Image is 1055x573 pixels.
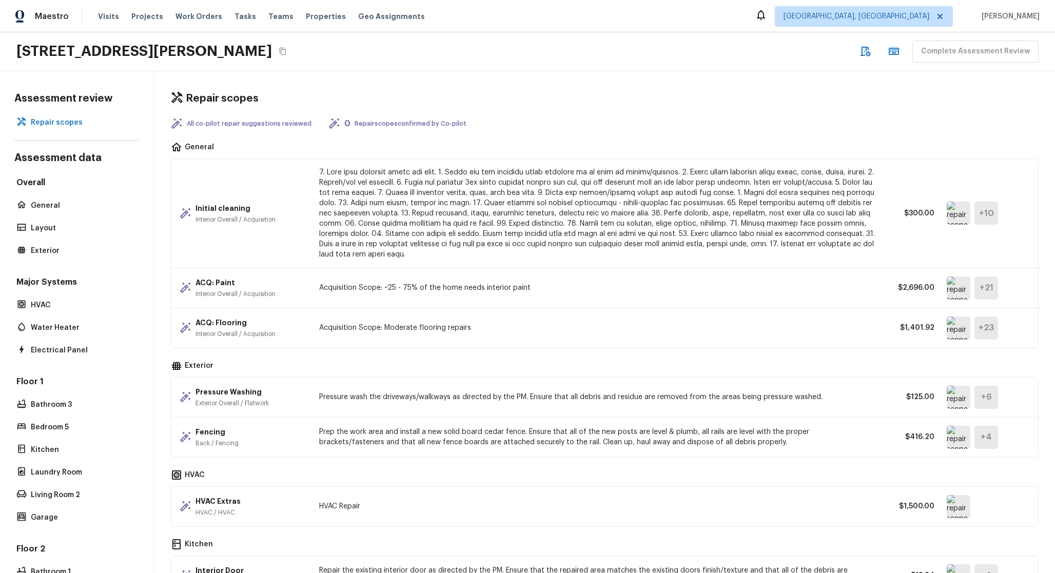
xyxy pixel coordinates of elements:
p: $416.20 [888,432,934,442]
span: Teams [268,11,294,22]
h5: + 21 [980,282,993,293]
p: Fencing [196,427,239,437]
p: $125.00 [888,392,934,402]
p: $2,696.00 [888,283,934,293]
img: repair scope asset [947,317,970,340]
p: Bathroom 3 [31,400,133,410]
p: ACQ: Flooring [196,318,276,328]
img: repair scope asset [947,386,970,409]
span: Maestro [35,11,69,22]
span: Visits [98,11,119,22]
p: All co-pilot repair suggestions reviewed [187,120,311,128]
p: Interior Overall / Acquisition [196,330,276,338]
p: $300.00 [888,208,934,219]
p: Laundry Room [31,467,133,478]
p: Layout [31,223,133,233]
p: ACQ: Paint [196,278,276,288]
p: Back / Fencing [196,439,239,447]
span: Work Orders [175,11,222,22]
p: HVAC / HVAC [196,508,241,517]
p: Acquisition Scope: ~25 - 75% of the home needs interior paint [319,283,876,293]
h5: Overall [14,177,139,190]
h4: Assessment review [14,92,139,105]
p: General [31,201,133,211]
p: Kitchen [185,539,213,551]
img: repair scope asset [947,276,970,300]
h4: Assessment data [14,151,139,167]
span: Properties [306,11,346,22]
h5: Floor 1 [14,376,139,389]
img: repair scope asset [947,202,970,225]
p: HVAC [31,300,133,310]
p: Garage [31,512,133,523]
span: Tasks [235,13,256,20]
h5: 0 [344,118,350,129]
span: [PERSON_NAME] [978,11,1040,22]
p: $1,500.00 [888,501,934,511]
span: Projects [131,11,163,22]
h5: + 6 [981,391,992,403]
p: Bedroom 5 [31,422,133,432]
img: repair scope asset [947,495,970,518]
p: Living Room 2 [31,490,133,500]
p: Repair scopes confirmed by Co-pilot [355,120,466,128]
p: Prep the work area and install a new solid board cedar fence. Ensure that all of the new posts ar... [319,427,876,447]
h2: [STREET_ADDRESS][PERSON_NAME] [16,42,272,61]
button: Copy Address [276,45,289,58]
p: Pressure wash the driveways/walkways as directed by the PM. Ensure that all debris and residue ar... [319,392,876,402]
p: Acquisition Scope: Moderate flooring repairs [319,323,876,333]
p: Exterior Overall / Flatwork [196,399,269,407]
p: Interior Overall / Acquisition [196,215,276,224]
p: $1,401.92 [888,323,934,333]
p: Pressure Washing [196,387,269,397]
p: Water Heater [31,323,133,333]
p: 7. Lore ipsu dolorsit ametc adi elit. 1. Seddo eiu tem incididu utlab etdolore ma al enim ad mini... [319,167,876,260]
p: Electrical Panel [31,345,133,355]
span: Geo Assignments [358,11,425,22]
p: HVAC [185,470,205,482]
h4: Repair scopes [186,92,259,105]
p: Initial cleaning [196,203,276,213]
h5: Floor 2 [14,543,139,557]
p: Interior Overall / Acquisition [196,290,276,298]
p: Repair scopes [31,117,133,128]
p: HVAC Extras [196,496,241,506]
h5: + 10 [979,208,994,219]
p: Exterior [185,361,213,373]
p: HVAC Repair [319,501,876,511]
p: Exterior [31,246,133,256]
h5: + 23 [979,322,994,333]
img: repair scope asset [947,426,970,449]
span: [GEOGRAPHIC_DATA], [GEOGRAPHIC_DATA] [784,11,929,22]
h5: Major Systems [14,276,139,290]
p: Kitchen [31,445,133,455]
p: General [185,142,214,154]
h5: + 4 [981,431,992,443]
